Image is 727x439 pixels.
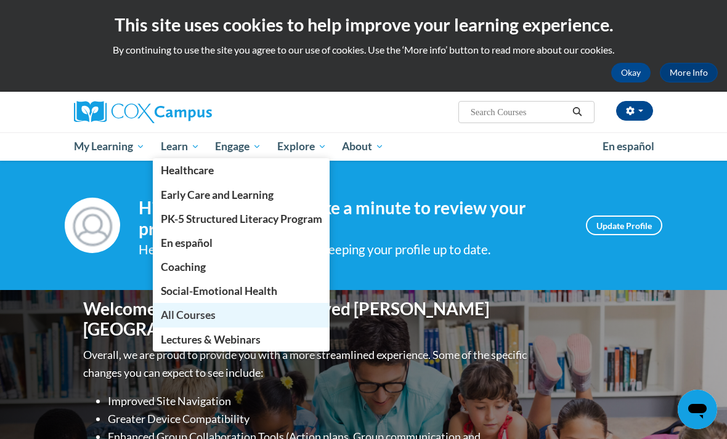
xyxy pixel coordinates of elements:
[161,139,200,154] span: Learn
[83,346,530,382] p: Overall, we are proud to provide you with a more streamlined experience. Some of the specific cha...
[161,212,322,225] span: PK-5 Structured Literacy Program
[65,132,662,161] div: Main menu
[161,284,277,297] span: Social-Emotional Health
[153,207,330,231] a: PK-5 Structured Literacy Program
[161,260,206,273] span: Coaching
[65,198,120,253] img: Profile Image
[153,158,330,182] a: Healthcare
[153,183,330,207] a: Early Care and Learning
[660,63,718,83] a: More Info
[342,139,384,154] span: About
[153,132,208,161] a: Learn
[161,236,213,249] span: En español
[611,63,651,83] button: Okay
[568,105,587,119] button: Search
[161,188,274,201] span: Early Care and Learning
[9,12,718,37] h2: This site uses cookies to help improve your learning experience.
[586,215,662,235] a: Update Profile
[215,139,261,154] span: Engage
[335,132,392,161] a: About
[66,132,153,161] a: My Learning
[153,303,330,327] a: All Courses
[108,410,530,428] li: Greater Device Compatibility
[153,255,330,279] a: Coaching
[139,240,567,260] div: Help improve your experience by keeping your profile up to date.
[595,134,662,159] a: En español
[74,101,254,123] a: Cox Campus
[153,279,330,303] a: Social-Emotional Health
[139,198,567,239] h4: Hi [PERSON_NAME]! Take a minute to review your profile.
[9,43,718,57] p: By continuing to use the site you agree to our use of cookies. Use the ‘More info’ button to read...
[74,101,212,123] img: Cox Campus
[277,139,327,154] span: Explore
[161,308,216,321] span: All Courses
[207,132,269,161] a: Engage
[469,105,568,119] input: Search Courses
[83,299,530,340] h1: Welcome to the new and improved [PERSON_NAME][GEOGRAPHIC_DATA]
[269,132,335,161] a: Explore
[153,231,330,255] a: En español
[108,392,530,410] li: Improved Site Navigation
[603,140,654,153] span: En español
[616,101,653,121] button: Account Settings
[678,390,717,429] iframe: Button to launch messaging window
[74,139,145,154] span: My Learning
[161,333,261,346] span: Lectures & Webinars
[161,164,214,177] span: Healthcare
[153,328,330,352] a: Lectures & Webinars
